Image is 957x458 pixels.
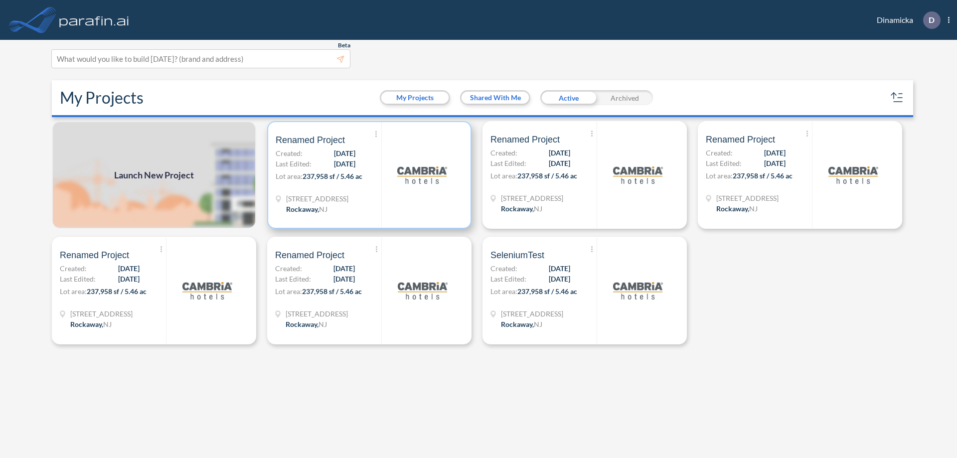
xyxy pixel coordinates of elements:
span: [DATE] [118,274,140,284]
span: NJ [103,320,112,328]
span: Rockaway , [286,320,319,328]
div: Rockaway, NJ [286,204,327,214]
span: 237,958 sf / 5.46 ac [517,287,577,296]
span: Rockaway , [716,204,749,213]
span: Rockaway , [501,320,534,328]
span: Created: [490,263,517,274]
button: My Projects [381,92,449,104]
span: [DATE] [549,263,570,274]
span: Last Edited: [276,158,312,169]
span: Last Edited: [275,274,311,284]
span: SeleniumTest [490,249,544,261]
span: Created: [275,263,302,274]
img: add [52,121,256,229]
span: 321 Mt Hope Ave [501,308,563,319]
span: Beta [338,41,350,49]
span: [DATE] [764,148,786,158]
span: Last Edited: [706,158,742,168]
span: [DATE] [334,148,355,158]
div: Rockaway, NJ [716,203,758,214]
span: 321 Mt Hope Ave [501,193,563,203]
span: 321 Mt Hope Ave [70,308,133,319]
span: Last Edited: [60,274,96,284]
img: logo [397,150,447,200]
span: Renamed Project [275,249,344,261]
span: Lot area: [275,287,302,296]
span: [DATE] [549,158,570,168]
span: Renamed Project [706,134,775,146]
div: Rockaway, NJ [501,319,542,329]
img: logo [182,266,232,315]
span: 321 Mt Hope Ave [716,193,779,203]
span: [DATE] [549,274,570,284]
span: NJ [319,205,327,213]
span: 237,958 sf / 5.46 ac [302,287,362,296]
span: NJ [534,320,542,328]
span: 237,958 sf / 5.46 ac [733,171,793,180]
span: Renamed Project [60,249,129,261]
p: D [929,15,935,24]
span: Lot area: [490,287,517,296]
span: Created: [60,263,87,274]
a: Launch New Project [52,121,256,229]
img: logo [613,266,663,315]
span: NJ [534,204,542,213]
span: [DATE] [333,263,355,274]
h2: My Projects [60,88,144,107]
div: Archived [597,90,653,105]
span: 321 Mt Hope Ave [286,308,348,319]
span: [DATE] [118,263,140,274]
span: Renamed Project [490,134,560,146]
span: [DATE] [334,158,355,169]
img: logo [398,266,448,315]
div: Dinamicka [862,11,950,29]
span: Rockaway , [501,204,534,213]
img: logo [57,10,131,30]
span: Rockaway , [70,320,103,328]
span: 321 Mt Hope Ave [286,193,348,204]
span: Rockaway , [286,205,319,213]
div: Rockaway, NJ [286,319,327,329]
img: logo [828,150,878,200]
span: Last Edited: [490,274,526,284]
div: Rockaway, NJ [70,319,112,329]
img: logo [613,150,663,200]
button: sort [889,90,905,106]
span: Lot area: [706,171,733,180]
span: Launch New Project [114,168,194,182]
div: Active [540,90,597,105]
span: Lot area: [276,172,303,180]
span: 237,958 sf / 5.46 ac [87,287,147,296]
span: NJ [749,204,758,213]
span: NJ [319,320,327,328]
span: Last Edited: [490,158,526,168]
span: Created: [706,148,733,158]
span: [DATE] [764,158,786,168]
div: Rockaway, NJ [501,203,542,214]
span: 237,958 sf / 5.46 ac [303,172,362,180]
span: [DATE] [549,148,570,158]
span: Created: [276,148,303,158]
span: Lot area: [490,171,517,180]
button: Shared With Me [462,92,529,104]
span: Lot area: [60,287,87,296]
span: Created: [490,148,517,158]
span: [DATE] [333,274,355,284]
span: Renamed Project [276,134,345,146]
span: 237,958 sf / 5.46 ac [517,171,577,180]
